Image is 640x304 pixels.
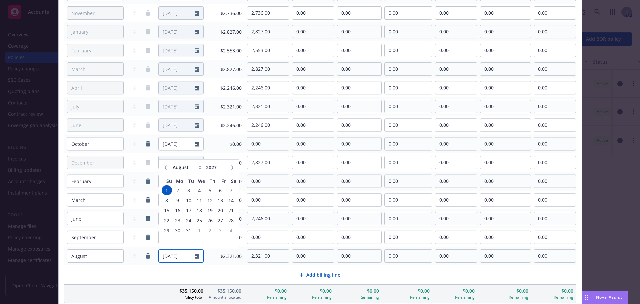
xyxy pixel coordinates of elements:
[435,231,477,244] input: 0.00
[226,235,236,245] td: empty-day-cell
[385,231,432,244] input: 0.00
[194,225,205,235] td: 1
[183,185,194,195] td: 3
[183,215,194,225] td: 24
[292,137,334,150] input: 0.00
[144,252,152,260] span: remove
[183,205,194,215] td: 17
[435,175,477,188] input: 0.00
[247,25,289,38] input: 0.00
[385,175,432,188] input: 0.00
[226,185,236,195] td: 7
[195,29,199,34] button: Calendar
[144,159,152,167] a: remove
[195,206,204,215] span: 18
[216,206,225,215] span: 20
[144,233,152,241] a: remove
[385,194,432,206] input: 0.00
[226,225,236,235] td: 4
[435,212,477,225] input: 0.00
[144,196,152,204] span: remove
[247,137,289,150] input: 0.00
[226,186,235,195] span: 7
[226,206,235,215] span: 21
[162,205,172,215] td: 15
[247,100,289,113] input: 0.00
[144,65,152,73] a: remove
[195,226,204,235] span: 1
[226,196,235,205] span: 14
[247,119,289,131] input: 0.00
[173,216,183,225] span: 23
[183,225,194,235] td: 31
[231,178,236,184] span: Sa
[195,48,199,53] svg: Calendar
[385,137,432,150] input: 0.00
[209,28,242,35] span: $2,827.00
[176,178,183,184] span: Mo
[247,156,289,169] input: 0.00
[64,265,576,284] div: Add billing line
[144,28,152,36] a: remove
[172,235,183,245] td: empty-day-cell
[337,156,381,169] input: 0.00
[247,81,289,94] input: 0.00
[292,100,334,113] input: 0.00
[209,10,242,17] span: $2,736.00
[435,250,477,262] input: 0.00
[337,137,381,150] input: 0.00
[166,178,172,184] span: Su
[205,205,215,215] td: 19
[209,287,241,294] span: $35,150.00
[195,10,199,16] button: Calendar
[247,250,289,262] input: 0.00
[162,195,172,205] td: 8
[226,205,236,215] td: 21
[209,47,242,54] span: $2,553.00
[183,195,194,205] td: 10
[144,46,152,54] a: remove
[435,63,477,75] input: 0.00
[206,226,215,235] span: 2
[144,215,152,223] a: remove
[159,7,195,19] input: MM/DD/YYYY
[292,7,334,19] input: 0.00
[435,81,477,94] input: 0.00
[292,212,334,225] input: 0.00
[292,44,334,57] input: 0.00
[144,121,152,129] a: remove
[292,156,334,169] input: 0.00
[144,9,152,17] a: remove
[209,294,241,300] span: Amount allocated
[206,196,215,205] span: 12
[435,25,477,38] input: 0.00
[205,215,215,225] td: 26
[195,104,199,109] button: Calendar
[337,294,379,300] span: Remaining
[337,231,381,244] input: 0.00
[337,25,381,38] input: 0.00
[144,84,152,92] a: remove
[337,44,381,57] input: 0.00
[195,253,199,259] svg: Calendar
[247,294,287,300] span: Remaining
[247,212,289,225] input: 0.00
[194,215,205,225] td: 25
[226,226,235,235] span: 4
[247,287,287,294] span: $0.00
[198,178,205,184] span: We
[172,205,183,215] td: 16
[205,235,215,245] td: empty-day-cell
[195,196,204,205] span: 11
[226,195,236,205] td: 14
[337,250,381,262] input: 0.00
[385,119,432,131] input: 0.00
[247,231,289,244] input: 0.00
[183,235,194,245] td: empty-day-cell
[209,103,242,110] span: $2,321.00
[162,215,172,225] td: 22
[385,25,432,38] input: 0.00
[195,85,199,90] svg: Calendar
